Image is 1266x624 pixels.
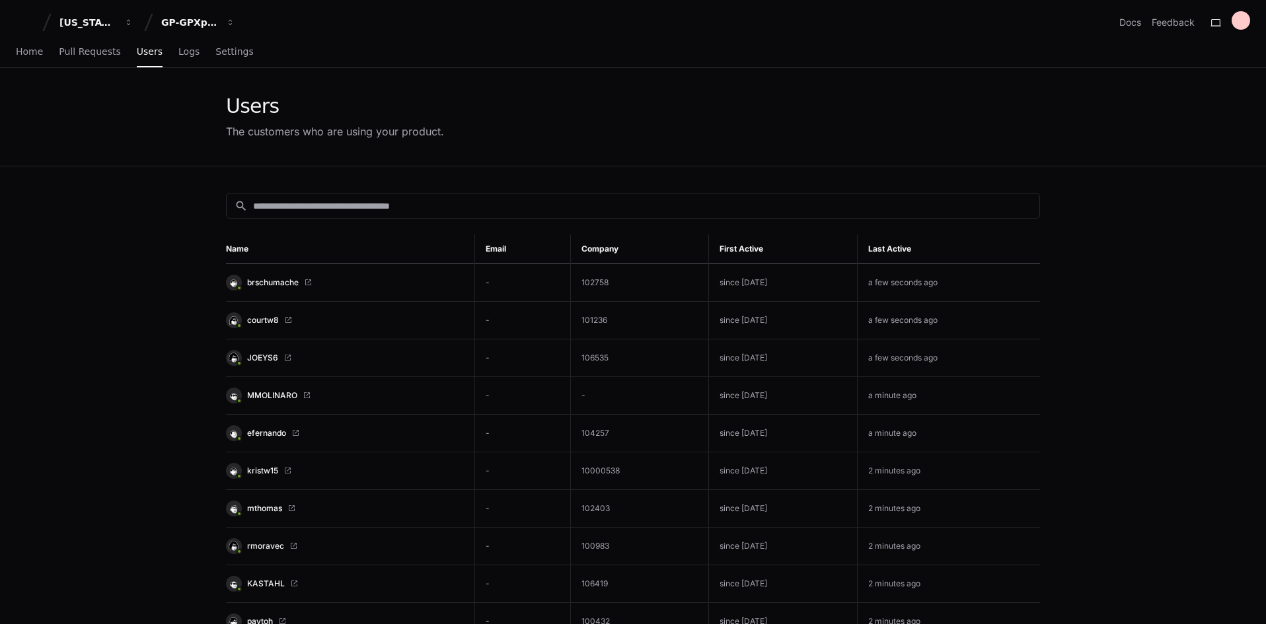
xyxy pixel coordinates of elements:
[226,388,464,403] a: MMOLINARO
[571,415,709,452] td: 104257
[247,390,297,401] span: MMOLINARO
[858,302,1040,339] td: a few seconds ago
[226,312,464,328] a: courtw8
[227,389,240,401] img: 9.svg
[54,11,139,34] button: [US_STATE] Pacific
[571,302,709,339] td: 101236
[226,425,464,441] a: efernando
[247,428,286,438] span: efernando
[858,264,1040,302] td: a few seconds ago
[571,234,709,264] th: Company
[858,339,1040,377] td: a few seconds ago
[156,11,241,34] button: GP-GPXpress
[571,452,709,490] td: 10000538
[571,264,709,302] td: 102758
[858,234,1040,264] th: Last Active
[858,565,1040,603] td: 2 minutes ago
[59,37,120,67] a: Pull Requests
[247,353,278,363] span: JOEYS6
[247,578,285,589] span: KASTAHL
[227,577,240,590] img: 13.svg
[16,37,43,67] a: Home
[474,377,570,415] td: -
[215,37,253,67] a: Settings
[178,48,200,55] span: Logs
[226,463,464,479] a: kristw15
[226,576,464,592] a: KASTAHL
[227,351,240,364] img: 15.svg
[474,528,570,565] td: -
[247,466,278,476] span: kristw15
[226,94,444,118] div: Users
[571,490,709,528] td: 102403
[709,234,858,264] th: First Active
[474,234,570,264] th: Email
[227,314,240,326] img: 3.svg
[137,37,163,67] a: Users
[227,502,240,514] img: 7.svg
[858,452,1040,490] td: 2 minutes ago
[474,565,570,603] td: -
[215,48,253,55] span: Settings
[474,264,570,302] td: -
[247,541,284,551] span: rmoravec
[1119,16,1141,29] a: Docs
[474,339,570,377] td: -
[178,37,200,67] a: Logs
[571,528,709,565] td: 100983
[227,427,240,439] img: 10.svg
[709,452,858,490] td: since [DATE]
[709,264,858,302] td: since [DATE]
[709,302,858,339] td: since [DATE]
[709,377,858,415] td: since [DATE]
[709,490,858,528] td: since [DATE]
[474,490,570,528] td: -
[226,501,464,516] a: mthomas
[137,48,163,55] span: Users
[858,377,1040,415] td: a minute ago
[1152,16,1195,29] button: Feedback
[227,539,240,552] img: 15.svg
[709,339,858,377] td: since [DATE]
[709,415,858,452] td: since [DATE]
[226,123,444,139] div: The customers who are using your product.
[59,16,116,29] div: [US_STATE] Pacific
[161,16,218,29] div: GP-GPXpress
[709,528,858,565] td: since [DATE]
[226,538,464,554] a: rmoravec
[858,415,1040,452] td: a minute ago
[709,565,858,603] td: since [DATE]
[247,503,282,514] span: mthomas
[227,276,240,289] img: 8.svg
[571,377,709,415] td: -
[227,464,240,477] img: 8.svg
[59,48,120,55] span: Pull Requests
[474,452,570,490] td: -
[247,277,299,288] span: brschumache
[858,490,1040,528] td: 2 minutes ago
[571,565,709,603] td: 106419
[571,339,709,377] td: 106535
[247,315,279,326] span: courtw8
[474,415,570,452] td: -
[235,199,248,213] mat-icon: search
[16,48,43,55] span: Home
[226,350,464,366] a: JOEYS6
[226,275,464,291] a: brschumache
[474,302,570,339] td: -
[226,234,474,264] th: Name
[858,528,1040,565] td: 2 minutes ago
